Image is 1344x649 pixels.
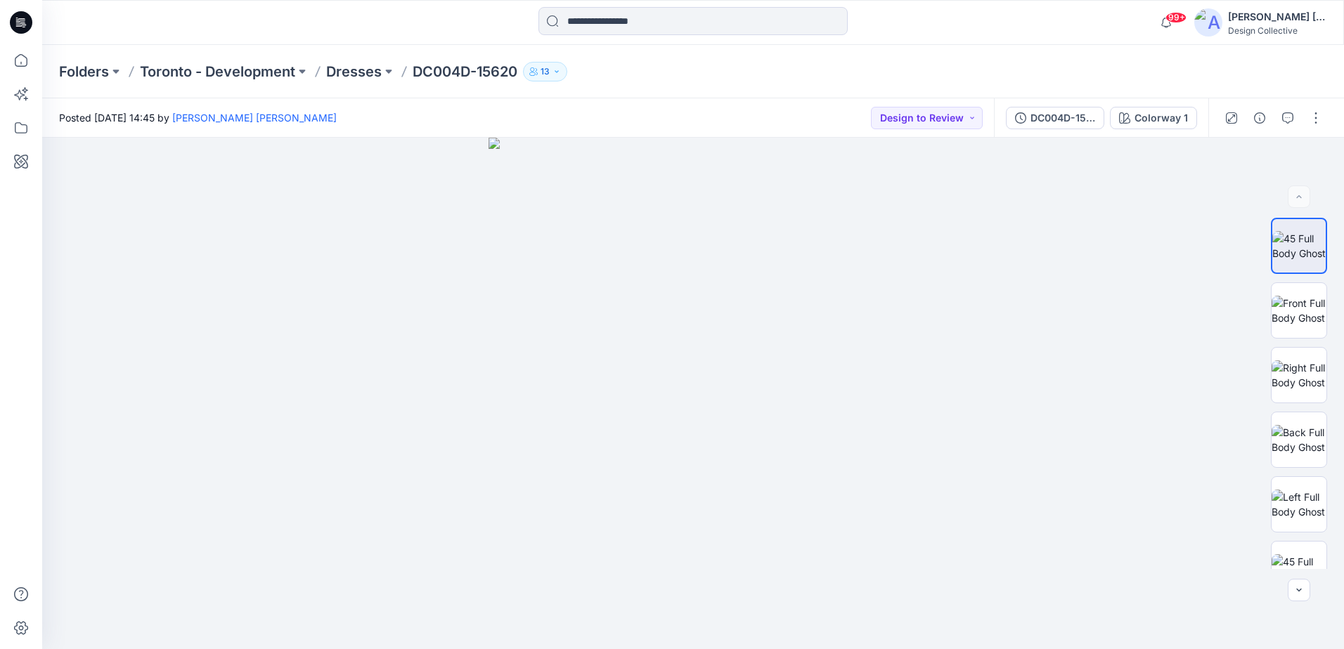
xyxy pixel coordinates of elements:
[1194,8,1222,37] img: avatar
[1135,110,1188,126] div: Colorway 1
[1272,425,1326,454] img: Back Full Body Ghost
[1228,8,1326,25] div: [PERSON_NAME] [PERSON_NAME]
[1110,107,1197,129] button: Colorway 1
[59,62,109,81] a: Folders
[1272,554,1326,584] img: 45 Full Body
[1248,107,1271,129] button: Details
[1165,12,1187,23] span: 99+
[413,62,517,81] p: DC004D-15620
[1030,110,1095,126] div: DC004D-15620
[172,112,337,124] a: [PERSON_NAME] [PERSON_NAME]
[489,138,898,649] img: eyJhbGciOiJIUzI1NiIsImtpZCI6IjAiLCJzbHQiOiJzZXMiLCJ0eXAiOiJKV1QifQ.eyJkYXRhIjp7InR5cGUiOiJzdG9yYW...
[1272,296,1326,325] img: Front Full Body Ghost
[541,64,550,79] p: 13
[1228,25,1326,36] div: Design Collective
[1272,360,1326,390] img: Right Full Body Ghost
[1272,231,1326,261] img: 45 Full Body Ghost
[59,110,337,125] span: Posted [DATE] 14:45 by
[326,62,382,81] a: Dresses
[523,62,567,81] button: 13
[1006,107,1104,129] button: DC004D-15620
[1272,490,1326,519] img: Left Full Body Ghost
[140,62,295,81] a: Toronto - Development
